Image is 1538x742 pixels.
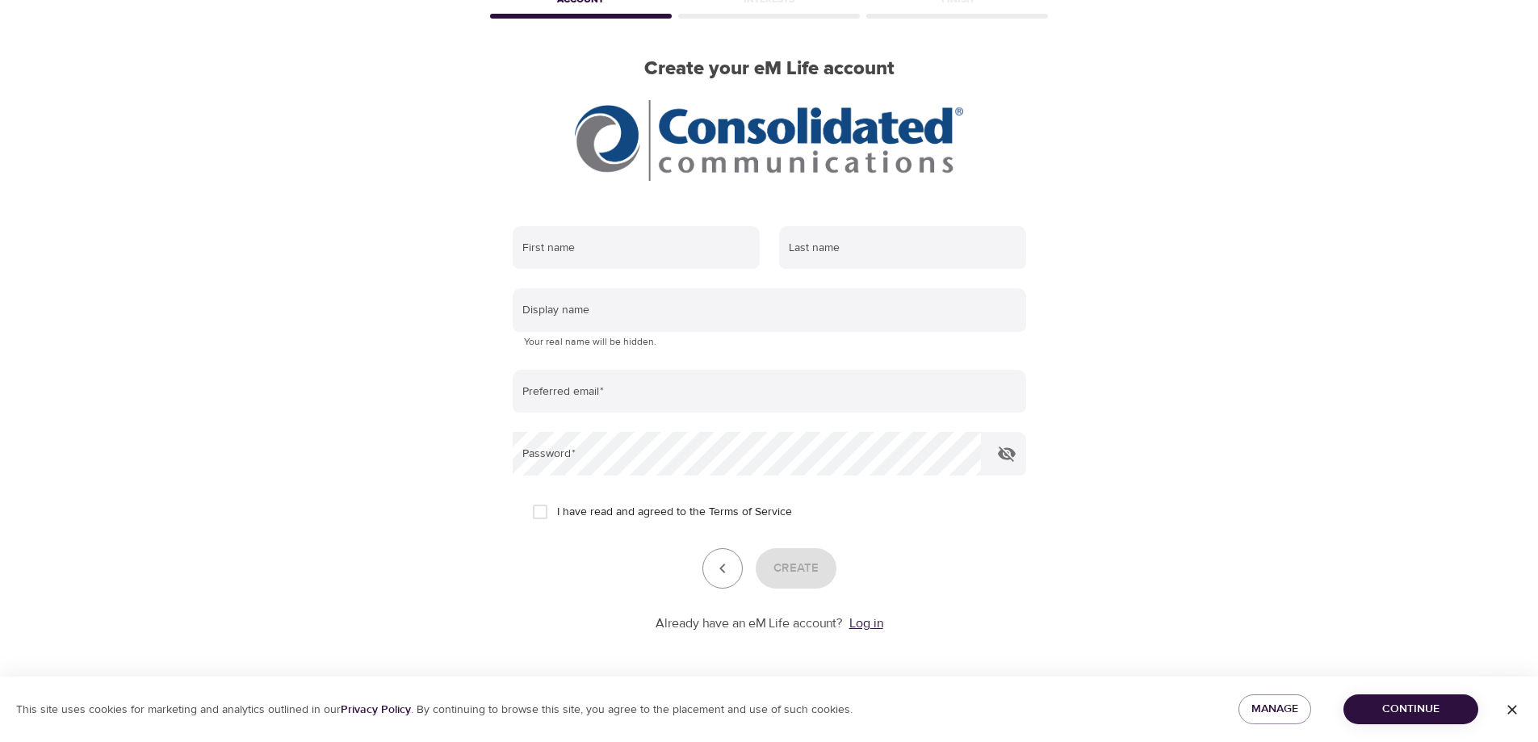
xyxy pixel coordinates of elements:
[524,334,1015,350] p: Your real name will be hidden.
[1238,694,1311,724] button: Manage
[1343,694,1478,724] button: Continue
[341,702,411,717] a: Privacy Policy
[709,504,792,521] a: Terms of Service
[1251,699,1298,719] span: Manage
[849,615,883,631] a: Log in
[656,614,843,633] p: Already have an eM Life account?
[557,504,792,521] span: I have read and agreed to the
[575,100,962,181] img: CCI%20logo_rgb_hr.jpg
[487,57,1052,81] h2: Create your eM Life account
[1356,699,1465,719] span: Continue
